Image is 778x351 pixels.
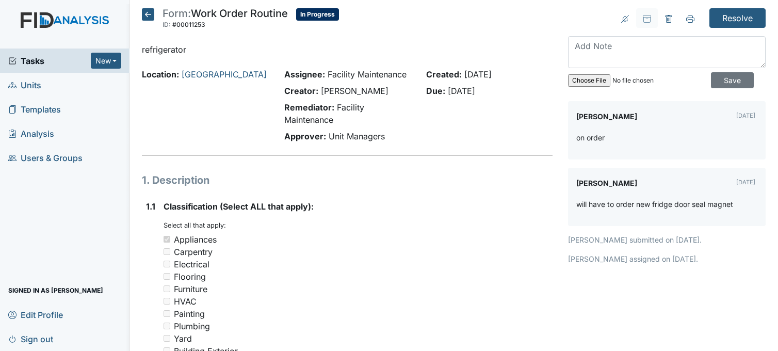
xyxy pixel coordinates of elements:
strong: Remediator: [284,102,334,113]
div: Painting [174,308,205,320]
span: Unit Managers [329,131,385,141]
input: Plumbing [164,323,170,329]
div: Plumbing [174,320,210,332]
span: In Progress [296,8,339,21]
div: Yard [174,332,192,345]
span: ID: [163,21,171,28]
span: #00011253 [172,21,205,28]
input: Flooring [164,273,170,280]
div: Flooring [174,270,206,283]
div: Appliances [174,233,217,246]
span: Users & Groups [8,150,83,166]
span: Edit Profile [8,307,63,323]
strong: Due: [426,86,445,96]
div: Carpentry [174,246,213,258]
span: [PERSON_NAME] [321,86,388,96]
button: New [91,53,122,69]
span: Units [8,77,41,93]
div: Electrical [174,258,209,270]
input: Carpentry [164,248,170,255]
p: on order [576,132,605,143]
div: HVAC [174,295,197,308]
label: [PERSON_NAME] [576,176,637,190]
p: [PERSON_NAME] assigned on [DATE]. [568,253,766,264]
label: 1.1 [146,200,155,213]
strong: Assignee: [284,69,325,79]
p: refrigerator [142,43,553,56]
input: Yard [164,335,170,342]
span: Facility Maintenance [328,69,407,79]
div: Furniture [174,283,207,295]
input: Appliances [164,236,170,243]
input: Resolve [709,8,766,28]
input: Electrical [164,261,170,267]
h1: 1. Description [142,172,553,188]
span: [DATE] [448,86,475,96]
small: Select all that apply: [164,221,226,229]
small: [DATE] [736,179,755,186]
input: Painting [164,310,170,317]
strong: Creator: [284,86,318,96]
a: [GEOGRAPHIC_DATA] [182,69,267,79]
div: Work Order Routine [163,8,288,31]
small: [DATE] [736,112,755,119]
span: Form: [163,7,191,20]
span: Signed in as [PERSON_NAME] [8,282,103,298]
label: [PERSON_NAME] [576,109,637,124]
span: Templates [8,101,61,117]
span: Classification (Select ALL that apply): [164,201,314,212]
input: Save [711,72,754,88]
a: Tasks [8,55,91,67]
input: HVAC [164,298,170,305]
p: [PERSON_NAME] submitted on [DATE]. [568,234,766,245]
span: Sign out [8,331,53,347]
span: Analysis [8,125,54,141]
strong: Location: [142,69,179,79]
strong: Created: [426,69,462,79]
span: [DATE] [464,69,492,79]
input: Furniture [164,285,170,292]
p: will have to order new fridge door seal magnet [576,199,733,210]
strong: Approver: [284,131,326,141]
